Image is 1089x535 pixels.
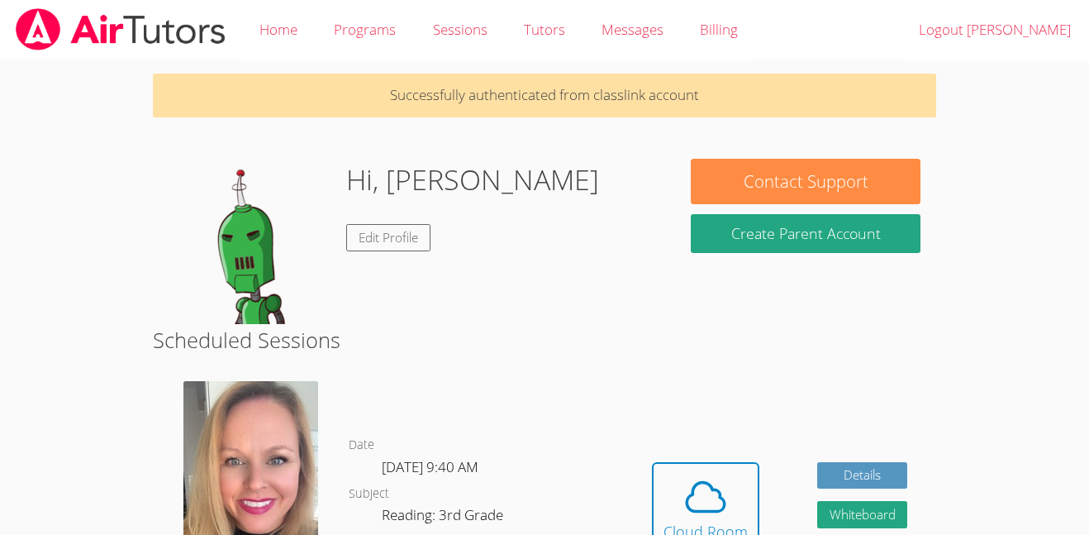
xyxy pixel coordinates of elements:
[346,224,430,251] a: Edit Profile
[153,324,937,356] h2: Scheduled Sessions
[14,8,227,50] img: airtutors_banner-c4298cdbf04f3fff15de1276eac7730deb9818008684d7c2e4769d2f7ddbe033.png
[602,20,663,39] span: Messages
[817,501,908,528] button: Whiteboard
[382,504,506,532] dd: Reading: 3rd Grade
[817,462,908,490] a: Details
[346,159,599,201] h1: Hi, [PERSON_NAME]
[349,435,374,456] dt: Date
[168,159,333,324] img: default.png
[691,159,920,204] button: Contact Support
[691,214,920,253] button: Create Parent Account
[349,484,389,504] dt: Subject
[382,457,478,476] span: [DATE] 9:40 AM
[153,74,937,117] p: Successfully authenticated from classlink account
